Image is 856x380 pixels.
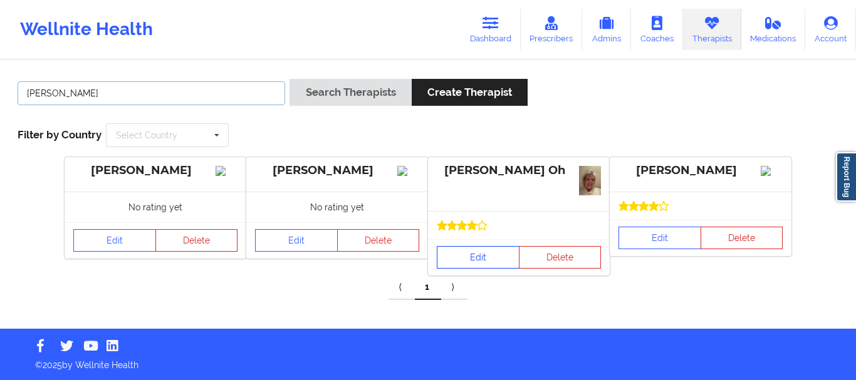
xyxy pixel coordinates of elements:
[619,163,783,178] div: [PERSON_NAME]
[579,166,601,195] img: IMG_0989.jpeg
[397,166,419,176] img: Image%2Fplaceholer-image.png
[73,163,237,178] div: [PERSON_NAME]
[521,9,583,50] a: Prescribers
[389,275,467,300] div: Pagination Navigation
[26,350,830,371] p: © 2025 by Wellnite Health
[461,9,521,50] a: Dashboard
[389,275,415,300] a: Previous item
[255,229,338,252] a: Edit
[761,166,783,176] img: Image%2Fplaceholer-image.png
[255,163,419,178] div: [PERSON_NAME]
[116,131,177,140] div: Select Country
[701,227,783,249] button: Delete
[246,192,428,222] div: No rating yet
[437,163,601,178] div: [PERSON_NAME] Oh
[683,9,741,50] a: Therapists
[519,246,602,269] button: Delete
[18,128,102,141] span: Filter by Country
[216,166,237,176] img: Image%2Fplaceholer-image.png
[155,229,238,252] button: Delete
[412,79,528,106] button: Create Therapist
[65,192,246,222] div: No rating yet
[18,81,285,105] input: Search Keywords
[73,229,156,252] a: Edit
[337,229,420,252] button: Delete
[582,9,631,50] a: Admins
[437,246,519,269] a: Edit
[741,9,806,50] a: Medications
[415,275,441,300] a: 1
[805,9,856,50] a: Account
[631,9,683,50] a: Coaches
[290,79,411,106] button: Search Therapists
[836,152,856,202] a: Report Bug
[619,227,701,249] a: Edit
[441,275,467,300] a: Next item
